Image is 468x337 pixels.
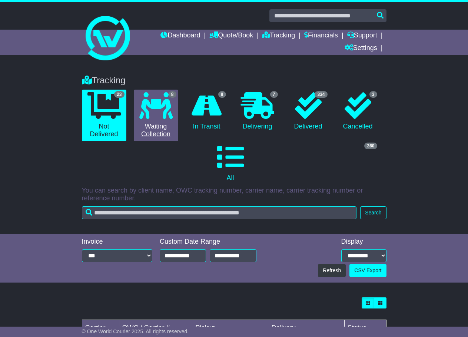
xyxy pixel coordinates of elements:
a: 8 In Transit [186,90,228,133]
td: Delivery [268,320,344,336]
td: Status [344,320,386,336]
span: 8 [218,91,226,98]
a: 3 Cancelled [337,90,379,133]
button: Refresh [318,264,346,277]
span: 23 [114,91,124,98]
span: 3 [369,91,377,98]
a: Tracking [262,30,295,42]
a: Financials [304,30,338,42]
div: Custom Date Range [160,238,256,246]
span: 7 [270,91,278,98]
a: Dashboard [160,30,200,42]
a: 7 Delivering [235,90,280,133]
span: © One World Courier 2025. All rights reserved. [82,328,189,334]
a: 8 Waiting Collection [134,90,178,141]
span: 360 [364,143,377,149]
a: 334 Delivered [287,90,329,133]
a: Support [347,30,377,42]
span: 334 [315,91,327,98]
span: 8 [169,91,176,98]
a: 360 All [82,141,379,185]
div: Tracking [78,75,390,86]
div: Invoice [82,238,153,246]
td: OWC / Carrier # [119,320,192,336]
p: You can search by client name, OWC tracking number, carrier name, carrier tracking number or refe... [82,187,386,203]
a: Quote/Book [209,30,253,42]
td: Carrier [82,320,119,336]
a: 23 Not Delivered [82,90,126,141]
div: Display [341,238,386,246]
a: CSV Export [349,264,386,277]
button: Search [360,206,386,219]
a: Settings [345,42,377,55]
td: Pickup [192,320,268,336]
